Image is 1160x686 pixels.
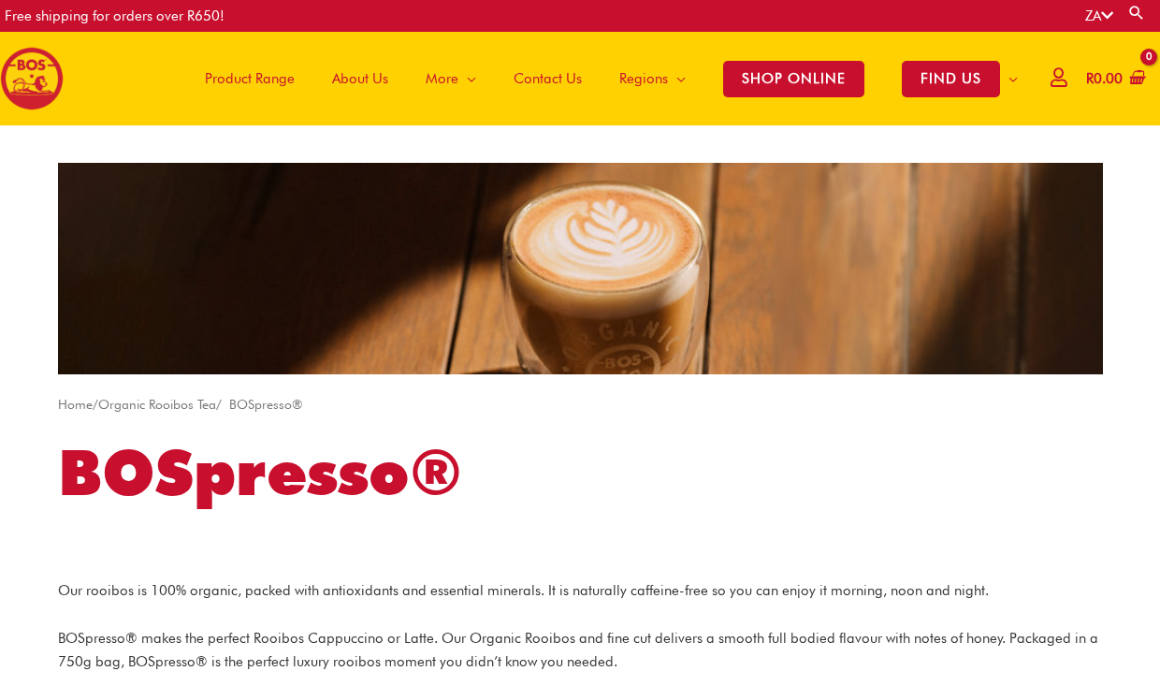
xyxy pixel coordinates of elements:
[1127,4,1146,22] a: Search button
[58,579,1103,603] p: Our rooibos is 100% organic, packed with antioxidants and essential minerals. It is naturally caf...
[58,627,1103,674] p: BOSpresso® makes the perfect Rooibos Cappuccino or Latte. Our Organic Rooibos and fine cut delive...
[313,32,407,125] a: About Us
[495,32,601,125] a: Contact Us
[58,397,93,412] a: Home
[186,32,313,125] a: Product Range
[1086,70,1123,87] bdi: 0.00
[58,429,1103,517] h1: BOSpresso®
[723,61,864,97] span: SHOP ONLINE
[902,61,1000,97] span: FIND US
[426,51,458,107] span: More
[407,32,495,125] a: More
[58,163,1103,374] img: Rooibos Espresso
[601,32,704,125] a: Regions
[514,51,582,107] span: Contact Us
[58,393,1103,416] nav: Breadcrumb
[1085,7,1113,24] a: ZA
[704,32,883,125] a: SHOP ONLINE
[1086,70,1094,87] span: R
[1082,58,1146,100] a: View Shopping Cart, empty
[172,32,1037,125] nav: Site Navigation
[205,51,295,107] span: Product Range
[98,397,216,412] a: Organic Rooibos Tea
[619,51,668,107] span: Regions
[332,51,388,107] span: About Us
